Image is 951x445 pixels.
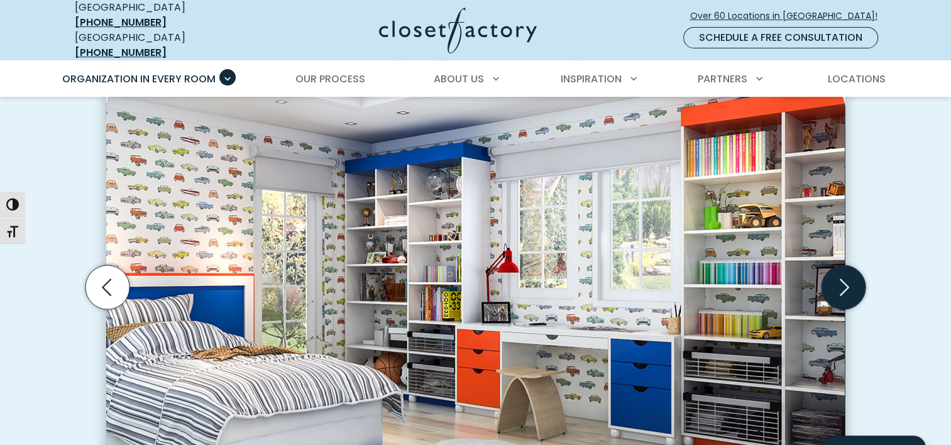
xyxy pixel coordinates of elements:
a: Schedule a Free Consultation [683,27,878,48]
a: Over 60 Locations in [GEOGRAPHIC_DATA]! [690,5,888,27]
span: Partners [698,72,747,86]
div: [GEOGRAPHIC_DATA] [75,30,257,60]
span: Our Process [295,72,365,86]
a: [PHONE_NUMBER] [75,45,167,60]
a: [PHONE_NUMBER] [75,15,167,30]
span: Inspiration [561,72,622,86]
img: Closet Factory Logo [379,8,537,53]
button: Previous slide [80,260,135,314]
span: Over 60 Locations in [GEOGRAPHIC_DATA]! [690,9,888,23]
span: Organization in Every Room [62,72,216,86]
span: About Us [434,72,484,86]
button: Next slide [816,260,871,314]
span: Locations [827,72,885,86]
nav: Primary Menu [53,62,898,97]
